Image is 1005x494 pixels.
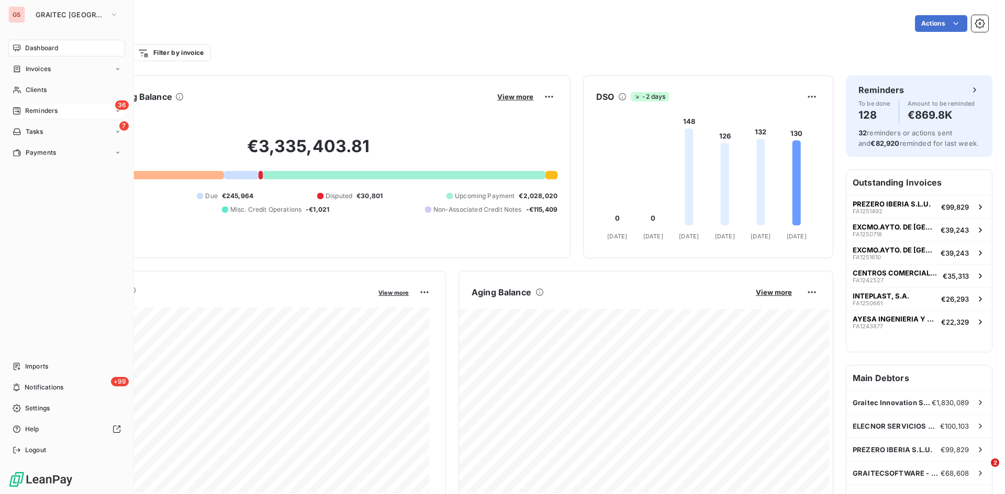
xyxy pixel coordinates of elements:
[519,191,557,201] span: €2,028,020
[356,191,383,201] span: €30,801
[941,469,969,477] span: €68,608
[472,286,531,298] h6: Aging Balance
[25,106,58,116] span: Reminders
[375,288,412,297] button: View more
[433,205,522,214] span: Non-Associated Credit Notes
[853,445,932,454] span: PREZERO IBERIA S.L.U.
[119,121,129,131] span: 7
[631,92,668,101] span: -2 days
[858,100,890,107] span: To be done
[941,203,969,211] span: €99,829
[858,107,890,123] h4: 128
[25,424,39,434] span: Help
[25,445,46,455] span: Logout
[853,208,883,214] span: FA1251492
[607,233,627,240] tspan: [DATE]
[908,100,975,107] span: Amount to be reminded
[26,64,51,74] span: Invoices
[853,277,884,283] span: FA1242527
[26,85,47,95] span: Clients
[853,246,936,254] span: EXCMO.AYTO. DE [GEOGRAPHIC_DATA][PERSON_NAME]
[858,84,904,96] h6: Reminders
[846,218,992,241] button: EXCMO.AYTO. DE [GEOGRAPHIC_DATA][PERSON_NAME]FA1250718€39,243
[230,205,301,214] span: Misc. Credit Operations
[59,136,557,167] h2: €3,335,403.81
[25,404,50,413] span: Settings
[326,191,352,201] span: Disputed
[8,6,25,23] div: GS
[26,148,56,157] span: Payments
[858,129,867,137] span: 32
[715,233,735,240] tspan: [DATE]
[853,231,882,237] span: FA1250718
[941,318,969,326] span: €22,329
[497,93,533,101] span: View more
[932,398,969,407] span: €1,830,089
[853,200,931,208] span: PREZERO IBERIA S.L.U.
[846,170,992,195] h6: Outstanding Invoices
[941,295,969,303] span: €26,293
[596,90,614,103] h6: DSO
[205,191,217,201] span: Due
[908,107,975,123] h4: €869.8K
[25,383,63,392] span: Notifications
[858,129,979,147] span: reminders or actions sent and reminded for last week.
[943,272,969,280] span: €35,313
[853,323,883,329] span: FA1243877
[941,249,969,257] span: €39,243
[846,365,992,390] h6: Main Debtors
[853,292,909,300] span: INTEPLAST, S.A.
[991,458,999,467] span: 2
[494,92,537,101] button: View more
[853,254,881,260] span: FA1251610
[846,287,992,310] button: INTEPLAST, S.A.FA1250661€26,293
[679,233,699,240] tspan: [DATE]
[222,191,253,201] span: €245,964
[36,10,106,19] span: GRAITEC [GEOGRAPHIC_DATA]
[846,195,992,218] button: PREZERO IBERIA S.L.U.FA1251492€99,829
[853,315,937,323] span: AYESA INGENIERIA Y ARQUITECTURA S.A.
[941,226,969,234] span: €39,243
[8,471,73,488] img: Logo LeanPay
[753,288,795,297] button: View more
[643,233,663,240] tspan: [DATE]
[941,445,969,454] span: €99,829
[26,127,43,136] span: Tasks
[853,469,941,477] span: GRAITECSOFTWARE - Software para Arquitet
[455,191,515,201] span: Upcoming Payment
[853,422,940,430] span: ELECNOR SERVICIOS Y PROYECTOS,S.A.U.
[853,223,936,231] span: EXCMO.AYTO. DE [GEOGRAPHIC_DATA][PERSON_NAME]
[25,43,58,53] span: Dashboard
[115,100,129,110] span: 36
[853,300,883,306] span: FA1250661
[131,44,210,61] button: Filter by invoice
[846,310,992,333] button: AYESA INGENIERIA Y ARQUITECTURA S.A.FA1243877€22,329
[853,398,932,407] span: Graitec Innovation SAS
[526,205,557,214] span: -€115,409
[969,458,995,484] iframe: Intercom live chat
[378,289,409,296] span: View more
[756,288,792,296] span: View more
[853,269,939,277] span: CENTROS COMERCIALES CARREFOUR SA
[787,233,807,240] tspan: [DATE]
[870,139,899,147] span: €82,920
[25,362,48,371] span: Imports
[8,421,125,438] a: Help
[751,233,770,240] tspan: [DATE]
[111,377,129,386] span: +99
[940,422,969,430] span: €100,103
[846,241,992,264] button: EXCMO.AYTO. DE [GEOGRAPHIC_DATA][PERSON_NAME]FA1251610€39,243
[915,15,967,32] button: Actions
[59,296,371,307] span: Monthly Revenue
[306,205,329,214] span: -€1,021
[846,264,992,287] button: CENTROS COMERCIALES CARREFOUR SAFA1242527€35,313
